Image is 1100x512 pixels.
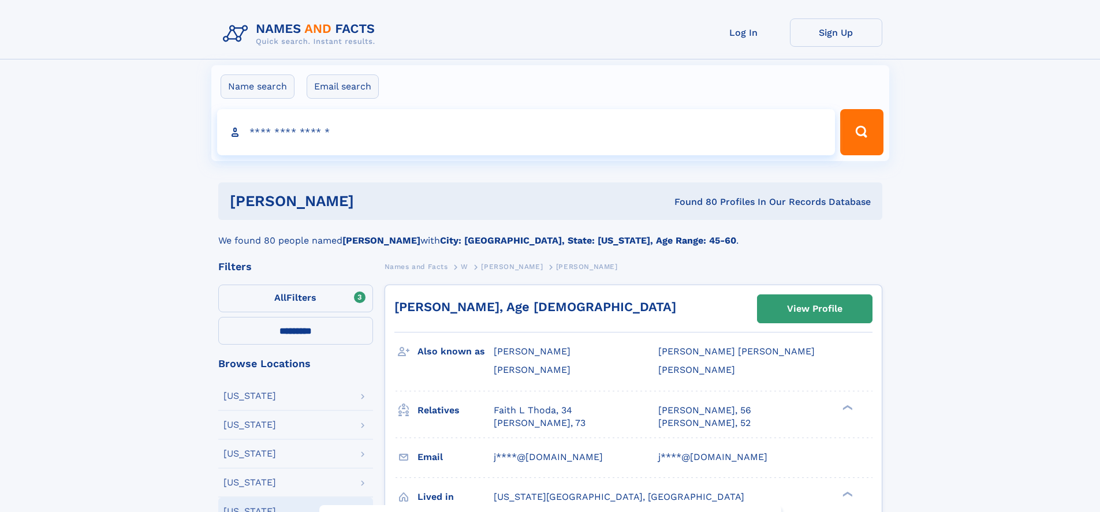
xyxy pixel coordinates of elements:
[417,447,494,467] h3: Email
[461,259,468,274] a: W
[417,487,494,507] h3: Lived in
[461,263,468,271] span: W
[223,391,276,401] div: [US_STATE]
[790,18,882,47] a: Sign Up
[494,404,572,417] a: Faith L Thoda, 34
[218,220,882,248] div: We found 80 people named with .
[840,490,853,498] div: ❯
[218,261,373,272] div: Filters
[217,109,836,155] input: search input
[658,364,735,375] span: [PERSON_NAME]
[658,417,751,429] a: [PERSON_NAME], 52
[494,346,570,357] span: [PERSON_NAME]
[556,263,618,271] span: [PERSON_NAME]
[698,18,790,47] a: Log In
[787,296,842,322] div: View Profile
[840,403,853,411] div: ❯
[218,285,373,312] label: Filters
[514,196,871,208] div: Found 80 Profiles In Our Records Database
[218,18,385,50] img: Logo Names and Facts
[223,478,276,487] div: [US_STATE]
[417,401,494,420] h3: Relatives
[417,342,494,361] h3: Also known as
[274,292,286,303] span: All
[218,358,373,369] div: Browse Locations
[494,417,586,429] a: [PERSON_NAME], 73
[342,235,420,246] b: [PERSON_NAME]
[440,235,736,246] b: City: [GEOGRAPHIC_DATA], State: [US_STATE], Age Range: 45-60
[230,194,514,208] h1: [PERSON_NAME]
[840,109,883,155] button: Search Button
[481,263,543,271] span: [PERSON_NAME]
[221,74,294,99] label: Name search
[307,74,379,99] label: Email search
[658,404,751,417] a: [PERSON_NAME], 56
[481,259,543,274] a: [PERSON_NAME]
[758,295,872,323] a: View Profile
[494,491,744,502] span: [US_STATE][GEOGRAPHIC_DATA], [GEOGRAPHIC_DATA]
[223,420,276,429] div: [US_STATE]
[494,364,570,375] span: [PERSON_NAME]
[658,346,815,357] span: [PERSON_NAME] [PERSON_NAME]
[394,300,676,314] a: [PERSON_NAME], Age [DEMOGRAPHIC_DATA]
[223,449,276,458] div: [US_STATE]
[385,259,448,274] a: Names and Facts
